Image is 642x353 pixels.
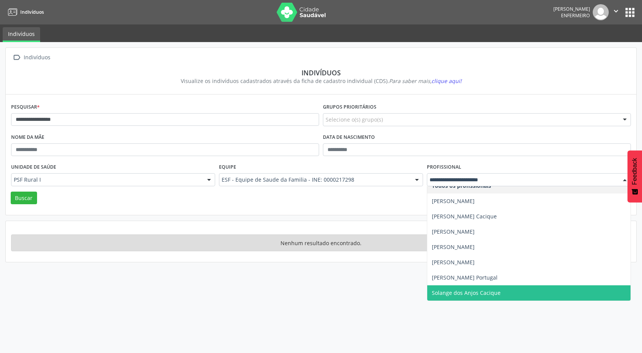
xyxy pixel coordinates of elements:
[432,243,475,251] span: [PERSON_NAME]
[432,197,475,205] span: [PERSON_NAME]
[627,150,642,202] button: Feedback - Mostrar pesquisa
[16,68,626,77] div: Indivíduos
[427,161,461,173] label: Profissional
[326,115,383,124] span: Selecione o(s) grupo(s)
[11,101,40,113] label: Pesquisar
[323,101,376,113] label: Grupos prioritários
[14,176,199,184] span: PSF Rural I
[432,228,475,235] span: [PERSON_NAME]
[323,132,375,143] label: Data de nascimento
[11,52,52,63] a:  Indivíduos
[11,161,56,173] label: Unidade de saúde
[20,9,44,15] span: Indivíduos
[389,77,462,85] i: Para saber mais,
[432,259,475,266] span: [PERSON_NAME]
[11,192,37,205] button: Buscar
[553,6,590,12] div: [PERSON_NAME]
[432,274,498,281] span: [PERSON_NAME] Portugal
[623,6,637,19] button: apps
[3,27,40,42] a: Indivíduos
[11,132,44,143] label: Nome da mãe
[22,52,52,63] div: Indivíduos
[11,52,22,63] i: 
[432,213,497,220] span: [PERSON_NAME] Cacique
[631,158,638,185] span: Feedback
[219,161,236,173] label: Equipe
[222,176,407,184] span: ESF - Equipe de Saude da Familia - INE: 0000217298
[561,12,590,19] span: Enfermeiro
[16,77,626,85] div: Visualize os indivíduos cadastrados através da ficha de cadastro individual (CDS).
[609,4,623,20] button: 
[432,289,501,296] span: Solange dos Anjos Cacique
[431,77,462,85] span: clique aqui!
[5,6,44,18] a: Indivíduos
[612,7,620,15] i: 
[593,4,609,20] img: img
[11,234,631,251] div: Nenhum resultado encontrado.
